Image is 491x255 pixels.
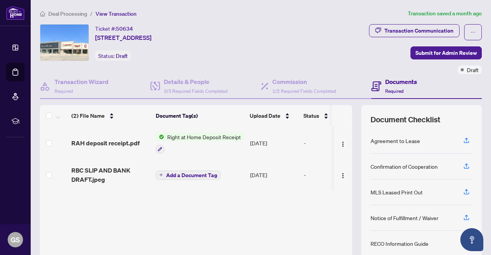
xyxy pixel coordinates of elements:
[156,133,164,141] img: Status Icon
[272,88,336,94] span: 1/2 Required Fields Completed
[369,24,460,37] button: Transaction Communication
[415,47,477,59] span: Submit for Admin Review
[408,9,482,18] article: Transaction saved a month ago
[40,11,45,16] span: home
[303,112,319,120] span: Status
[71,138,140,148] span: RAH deposit receipt.pdf
[96,10,137,17] span: View Transaction
[164,133,244,141] span: Right at Home Deposit Receipt
[164,77,227,86] h4: Details & People
[340,173,346,179] img: Logo
[385,77,417,86] h4: Documents
[371,137,420,145] div: Agreement to Lease
[166,173,217,178] span: Add a Document Tag
[40,25,89,61] img: IMG-W12258228_1.jpg
[272,77,336,86] h4: Commission
[371,239,428,248] div: RECO Information Guide
[156,170,221,180] button: Add a Document Tag
[460,228,483,251] button: Open asap
[95,33,152,42] span: [STREET_ADDRESS]
[11,234,20,245] span: GS
[304,139,363,147] div: -
[48,10,87,17] span: Deal Processing
[159,173,163,177] span: plus
[116,25,133,32] span: 50634
[71,112,105,120] span: (2) File Name
[247,127,301,160] td: [DATE]
[470,30,476,35] span: ellipsis
[467,66,479,74] span: Draft
[250,112,280,120] span: Upload Date
[247,105,300,127] th: Upload Date
[300,105,366,127] th: Status
[304,171,363,179] div: -
[95,24,133,33] div: Ticket #:
[385,88,404,94] span: Required
[71,166,150,184] span: RBC SLIP AND BANK DRAFT.jpeg
[164,88,227,94] span: 3/3 Required Fields Completed
[371,162,438,171] div: Confirmation of Cooperation
[95,51,131,61] div: Status:
[371,214,438,222] div: Notice of Fulfillment / Waiver
[6,6,25,20] img: logo
[371,188,423,196] div: MLS Leased Print Out
[410,46,482,59] button: Submit for Admin Review
[337,137,349,149] button: Logo
[247,160,301,190] td: [DATE]
[90,9,92,18] li: /
[384,25,453,37] div: Transaction Communication
[153,105,247,127] th: Document Tag(s)
[371,114,440,125] span: Document Checklist
[54,77,109,86] h4: Transaction Wizard
[68,105,153,127] th: (2) File Name
[156,171,221,180] button: Add a Document Tag
[54,88,73,94] span: Required
[337,169,349,181] button: Logo
[340,141,346,147] img: Logo
[156,133,244,153] button: Status IconRight at Home Deposit Receipt
[116,53,128,59] span: Draft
